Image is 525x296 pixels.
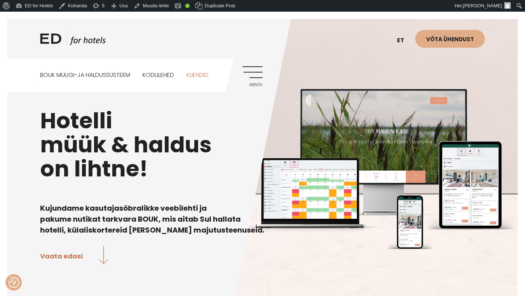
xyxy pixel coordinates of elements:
[8,277,19,288] button: Nõusolekueelistused
[40,246,108,265] a: Vaata edasi
[185,4,190,8] div: Good
[40,32,106,50] a: ED HOTELS
[242,83,262,87] span: Menüü
[40,109,485,181] h1: Hotelli müük & haldus on lihtne!
[8,277,19,288] img: Revisit consent button
[393,32,415,50] a: et
[143,59,174,91] a: Kodulehed
[463,3,502,8] span: [PERSON_NAME]
[40,59,130,91] a: BOUK MÜÜGI-JA HALDUSSÜSTEEM
[415,30,485,48] a: Võta ühendust
[186,59,209,91] a: Kliendid
[40,203,264,235] b: Kujundame kasutajasõbralikke veebilehti ja pakume nutikat tarkvara BOUK, mis aitab Sul hallata ho...
[242,66,262,86] a: Menüü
